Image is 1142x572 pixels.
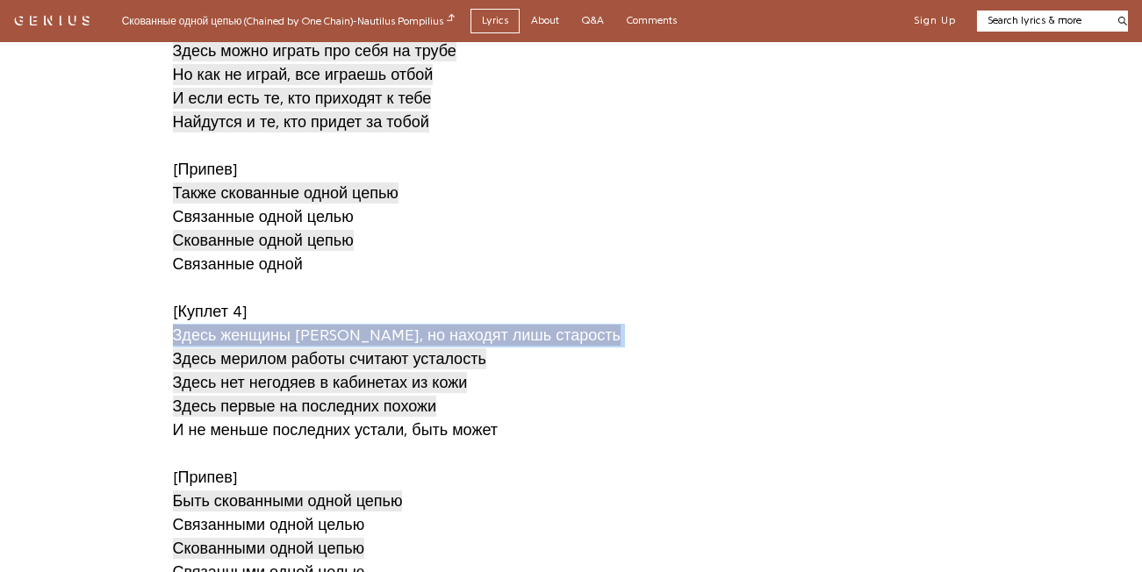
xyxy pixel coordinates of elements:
a: Здесь нет негодяев в кабинетах из кожи [173,371,468,395]
a: Q&A [571,9,615,32]
a: Также скованные одной цепью [173,182,399,205]
span: Скованными одной цепью [173,538,365,559]
a: Здесь первые на последних похожи [173,395,437,418]
a: About [520,9,571,32]
span: Скованные одной цепью [173,230,354,251]
div: Скованные одной цепью (Chained by One Chain) - Nautilus Pompilius [122,12,456,29]
span: Здесь нет негодяев в кабинетах из кожи [173,372,468,393]
button: Sign Up [914,14,956,28]
a: Здесь женщины [PERSON_NAME], но находят лишь старость [173,324,621,347]
a: Здесь можно играть про себя на трубеНо как не играй, все играешь отбой [173,39,456,87]
span: Здесь первые на последних похожи [173,396,437,417]
a: Comments [615,9,688,32]
span: Быть скованными одной цепью [173,490,403,511]
a: Быть скованными одной цепью [173,490,403,513]
a: Скованные одной цепью [173,229,354,253]
a: Скованными одной цепью [173,537,365,561]
input: Search lyrics & more [977,13,1108,28]
span: И если есть те, кто приходят к тебе Найдутся и те, кто придет за тобой [173,88,432,132]
a: Здесь мерилом работы считают усталость [173,347,486,371]
span: Также скованные одной цепью [173,182,399,204]
a: И если есть те, кто приходят к тебеНайдутся и те, кто придет за тобой [173,87,432,134]
span: Здесь женщины [PERSON_NAME], но находят лишь старость [173,325,621,346]
span: Здесь мерилом работы считают усталость [173,348,486,369]
a: Lyrics [470,9,520,32]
